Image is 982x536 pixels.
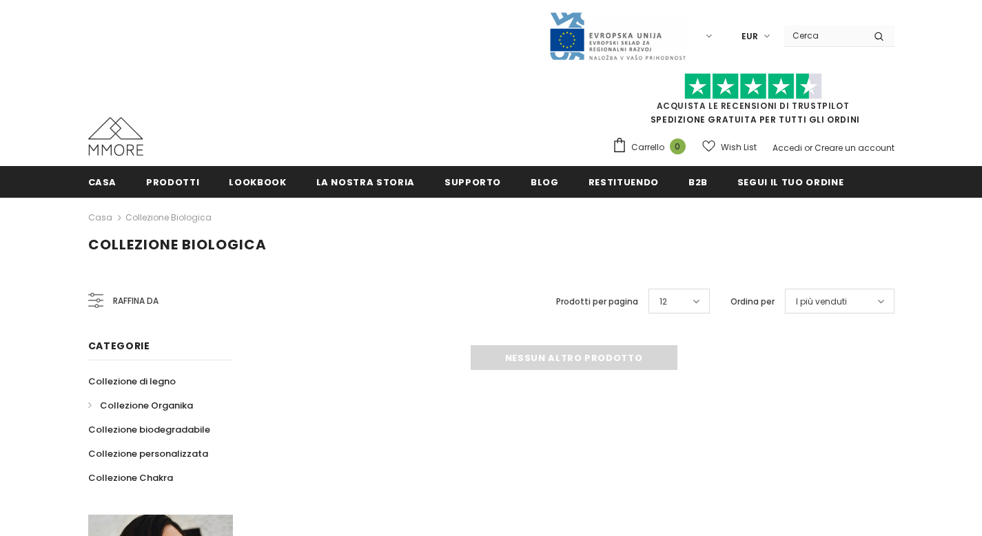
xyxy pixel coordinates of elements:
[444,176,501,189] span: supporto
[88,375,176,388] span: Collezione di legno
[88,339,150,353] span: Categorie
[589,176,659,189] span: Restituendo
[88,117,143,156] img: Casi MMORE
[684,73,822,100] img: Fidati di Pilot Stars
[88,423,210,436] span: Collezione biodegradabile
[804,142,812,154] span: or
[659,295,667,309] span: 12
[88,369,176,393] a: Collezione di legno
[549,30,686,41] a: Javni Razpis
[589,166,659,197] a: Restituendo
[773,142,802,154] a: Accedi
[229,166,286,197] a: Lookbook
[88,176,117,189] span: Casa
[316,176,415,189] span: La nostra storia
[702,135,757,159] a: Wish List
[815,142,894,154] a: Creare un account
[737,166,843,197] a: Segui il tuo ordine
[88,393,193,418] a: Collezione Organika
[88,166,117,197] a: Casa
[730,295,775,309] label: Ordina per
[113,293,158,309] span: Raffina da
[721,141,757,154] span: Wish List
[146,176,199,189] span: Prodotti
[741,30,758,43] span: EUR
[784,25,863,45] input: Search Site
[556,295,638,309] label: Prodotti per pagina
[88,442,208,466] a: Collezione personalizzata
[88,471,173,484] span: Collezione Chakra
[737,176,843,189] span: Segui il tuo ordine
[88,235,267,254] span: Collezione biologica
[100,399,193,412] span: Collezione Organika
[688,166,708,197] a: B2B
[657,100,850,112] a: Acquista le recensioni di TrustPilot
[670,138,686,154] span: 0
[146,166,199,197] a: Prodotti
[531,166,559,197] a: Blog
[88,418,210,442] a: Collezione biodegradabile
[88,209,112,226] a: Casa
[88,466,173,490] a: Collezione Chakra
[444,166,501,197] a: supporto
[796,295,847,309] span: I più venduti
[612,79,894,125] span: SPEDIZIONE GRATUITA PER TUTTI GLI ORDINI
[125,212,212,223] a: Collezione biologica
[549,11,686,61] img: Javni Razpis
[229,176,286,189] span: Lookbook
[688,176,708,189] span: B2B
[612,137,693,158] a: Carrello 0
[88,447,208,460] span: Collezione personalizzata
[316,166,415,197] a: La nostra storia
[631,141,664,154] span: Carrello
[531,176,559,189] span: Blog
